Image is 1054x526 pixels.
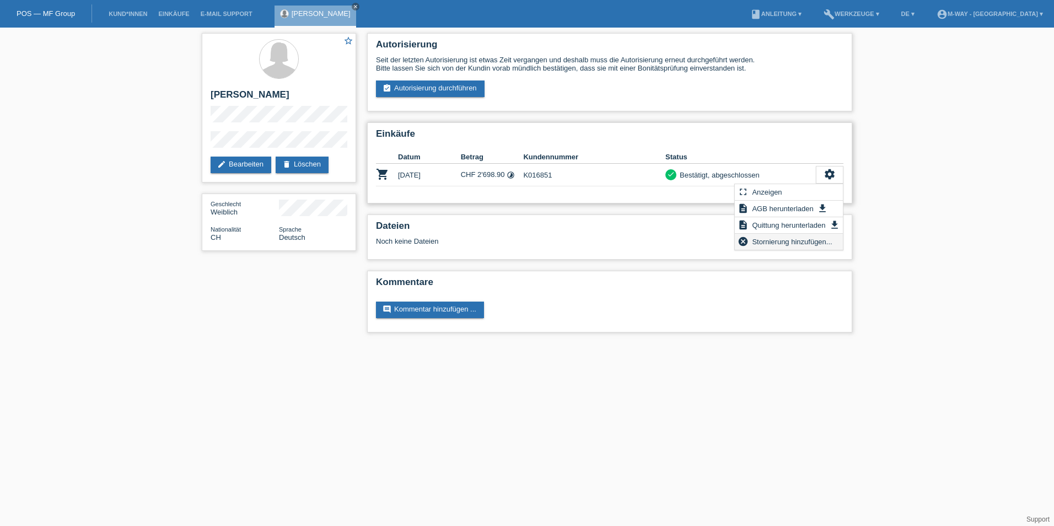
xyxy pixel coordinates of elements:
[383,305,391,314] i: comment
[937,9,948,20] i: account_circle
[279,233,305,241] span: Deutsch
[523,164,665,186] td: K016851
[750,185,783,198] span: Anzeigen
[343,36,353,47] a: star_border
[376,56,843,72] div: Seit der letzten Autorisierung ist etwas Zeit vergangen und deshalb muss die Autorisierung erneut...
[1026,516,1050,523] a: Support
[153,10,195,17] a: Einkäufe
[376,128,843,145] h2: Einkäufe
[17,9,75,18] a: POS — MF Group
[667,170,675,178] i: check
[103,10,153,17] a: Kund*innen
[279,226,302,233] span: Sprache
[398,151,461,164] th: Datum
[376,39,843,56] h2: Autorisierung
[352,3,359,10] a: close
[195,10,258,17] a: E-Mail Support
[461,151,524,164] th: Betrag
[398,164,461,186] td: [DATE]
[376,80,485,97] a: assignment_turned_inAutorisierung durchführen
[376,277,843,293] h2: Kommentare
[353,4,358,9] i: close
[292,9,351,18] a: [PERSON_NAME]
[211,200,279,216] div: Weiblich
[217,160,226,169] i: edit
[750,9,761,20] i: book
[211,89,347,106] h2: [PERSON_NAME]
[376,168,389,181] i: POSP00025520
[817,203,828,214] i: get_app
[376,237,713,245] div: Noch keine Dateien
[343,36,353,46] i: star_border
[750,202,815,215] span: AGB herunterladen
[282,160,291,169] i: delete
[738,186,749,197] i: fullscreen
[461,164,524,186] td: CHF 2'698.90
[738,203,749,214] i: description
[211,226,241,233] span: Nationalität
[665,151,816,164] th: Status
[818,10,885,17] a: buildWerkzeuge ▾
[676,169,760,181] div: Bestätigt, abgeschlossen
[745,10,807,17] a: bookAnleitung ▾
[507,171,515,179] i: Fixe Raten (12 Raten)
[376,302,484,318] a: commentKommentar hinzufügen ...
[211,201,241,207] span: Geschlecht
[523,151,665,164] th: Kundennummer
[211,157,271,173] a: editBearbeiten
[896,10,920,17] a: DE ▾
[931,10,1048,17] a: account_circlem-way - [GEOGRAPHIC_DATA] ▾
[276,157,329,173] a: deleteLöschen
[211,233,221,241] span: Schweiz
[383,84,391,93] i: assignment_turned_in
[376,221,843,237] h2: Dateien
[824,9,835,20] i: build
[824,168,836,180] i: settings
